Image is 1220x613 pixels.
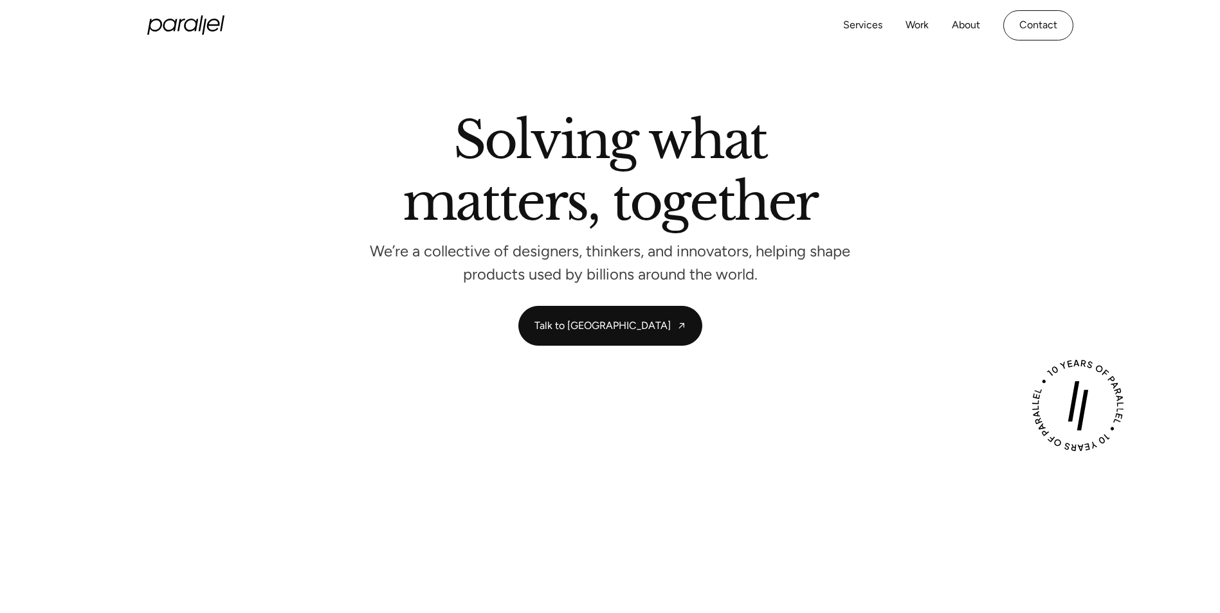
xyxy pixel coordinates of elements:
p: We’re a collective of designers, thinkers, and innovators, helping shape products used by billion... [369,246,851,280]
a: Contact [1003,10,1073,40]
a: home [147,15,224,35]
a: About [952,16,980,35]
h2: Solving what matters, together [403,115,818,233]
a: Work [906,16,929,35]
a: Services [843,16,882,35]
